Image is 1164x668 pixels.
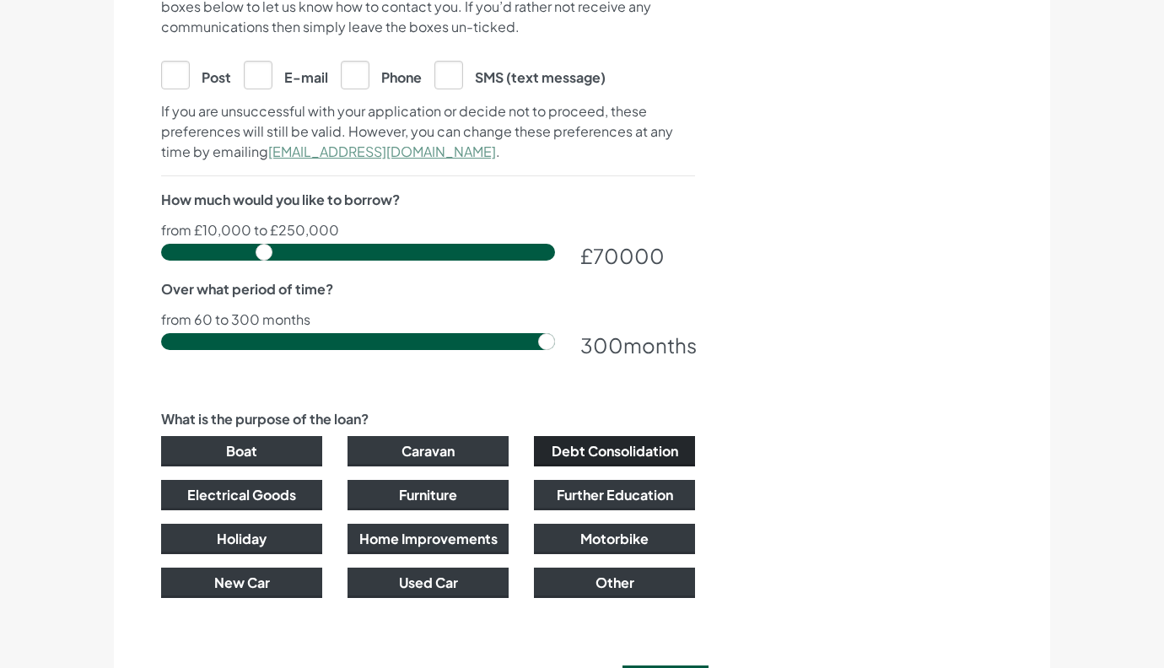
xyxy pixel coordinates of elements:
label: How much would you like to borrow? [161,190,400,210]
div: £ [580,240,695,271]
a: [EMAIL_ADDRESS][DOMAIN_NAME] [268,143,496,160]
p: from £10,000 to £250,000 [161,224,695,237]
button: New Car [161,568,322,598]
button: Boat [161,436,322,466]
p: If you are unsuccessful with your application or decide not to proceed, these preferences will st... [161,101,695,162]
button: Caravan [348,436,509,466]
span: 70000 [593,243,665,268]
button: Motorbike [534,524,695,554]
label: SMS (text message) [434,61,606,88]
label: Post [161,61,231,88]
span: 300 [580,332,623,358]
button: Electrical Goods [161,480,322,510]
label: E-mail [244,61,328,88]
button: Other [534,568,695,598]
button: Furniture [348,480,509,510]
label: What is the purpose of the loan? [161,409,369,429]
button: Further Education [534,480,695,510]
button: Home Improvements [348,524,509,554]
button: Used Car [348,568,509,598]
button: Holiday [161,524,322,554]
div: months [580,330,695,360]
label: Phone [341,61,422,88]
button: Debt Consolidation [534,436,695,466]
p: from 60 to 300 months [161,313,695,326]
label: Over what period of time? [161,279,333,299]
